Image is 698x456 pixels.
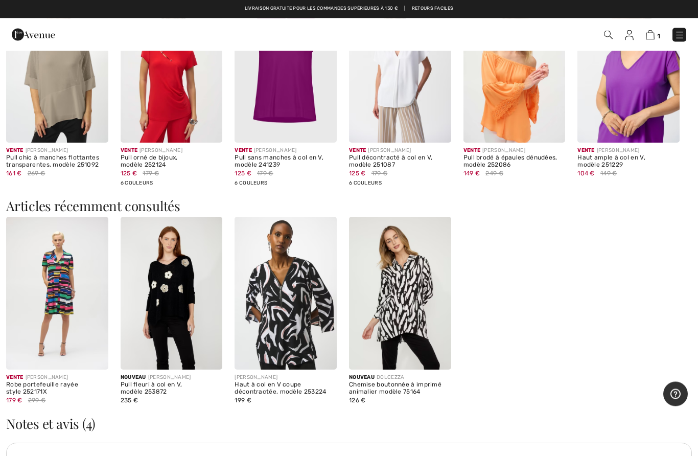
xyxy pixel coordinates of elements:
font: Chemise boutonnée à imprimé animalier modèle 75164 [349,381,441,396]
font: Articles récemment consultés [6,197,180,215]
img: 1ère Avenue [12,25,55,45]
iframe: Ouvre un widget où vous pouvez trouver plus d'informations [663,382,688,407]
font: Vente [6,148,24,154]
font: | [404,6,405,11]
font: Vente [6,375,24,381]
font: 179 € [6,397,22,404]
font: Vente [235,148,252,154]
a: Retours faciles [412,5,454,12]
font: 125 € [235,170,251,177]
font: 269 € [28,170,45,177]
font: Vente [463,148,481,154]
font: 104 € [577,170,595,177]
font: 161 € [6,170,22,177]
font: 249 € [485,170,503,177]
a: 1 [646,29,660,41]
font: Pull décontracté à col en V, modèle 251087 [349,154,432,169]
font: 299 € [28,397,46,404]
font: [PERSON_NAME] [139,148,182,154]
font: [PERSON_NAME] [368,148,411,154]
font: Pull brodé à épaules dénudées, modèle 252086 [463,154,557,169]
font: 149 € [600,170,617,177]
font: 179 € [143,170,159,177]
font: Haut ample à col en V, modèle 251229 [577,154,645,169]
font: 179 € [257,170,273,177]
font: Vente [577,148,595,154]
font: 126 € [349,397,366,404]
font: Haut à col en V coupe décontractée, modèle 253224 [235,381,326,396]
font: 6 couleurs [121,180,153,187]
font: Vente [121,148,138,154]
font: [PERSON_NAME] [235,375,277,381]
font: [PERSON_NAME] [148,375,191,381]
font: Notes et avis (4) [6,415,96,433]
font: Livraison gratuite pour les commandes supérieures à 130 € [245,6,398,11]
font: [PERSON_NAME] [254,148,297,154]
img: Recherche [604,31,613,39]
font: [PERSON_NAME] [26,375,68,381]
img: Menu [674,30,685,40]
img: Robe portefeuille rayée style 252171X [6,217,108,370]
font: Pull orné de bijoux, modèle 252124 [121,154,178,169]
font: Retours faciles [412,6,454,11]
img: Haut à col en V coupe décontractée, modèle 253224 [235,217,337,370]
font: Pull sans manches à col en V, modèle 241239 [235,154,323,169]
font: [PERSON_NAME] [26,148,68,154]
font: 6 couleurs [235,180,267,187]
font: 235 € [121,397,138,404]
a: 1ère Avenue [12,29,55,39]
font: Robe portefeuille rayée style 252171X [6,381,78,396]
img: Sac à provisions [646,30,655,40]
img: Chemise boutonnée à imprimé animalier modèle 75164 [349,217,451,370]
a: Livraison gratuite pour les commandes supérieures à 130 € [245,5,398,12]
font: Nouveau [121,375,146,381]
font: 179 € [371,170,388,177]
img: Mes informations [625,30,634,40]
font: Pull fleuri à col en V, modèle 253872 [121,381,182,396]
font: 149 € [463,170,480,177]
font: [PERSON_NAME] [597,148,640,154]
font: Nouveau [349,375,375,381]
font: Vente [349,148,366,154]
font: 125 € [349,170,366,177]
img: Pull fleuri à col en V, modèle 253872 [121,217,223,370]
font: 1 [657,32,660,40]
font: Pull chic à manches flottantes transparentes, modèle 251092 [6,154,99,169]
font: DOLCEZZA [377,375,404,381]
font: 199 € [235,397,251,404]
font: 6 couleurs [349,180,382,187]
font: 125 € [121,170,137,177]
font: [PERSON_NAME] [482,148,525,154]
